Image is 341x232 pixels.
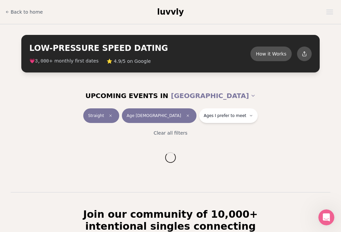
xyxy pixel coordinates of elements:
[88,113,104,118] span: Straight
[83,108,119,123] button: StraightClear event type filter
[157,7,184,17] a: luvvly
[318,209,334,225] iframe: Intercom live chat
[127,113,181,118] span: Age [DEMOGRAPHIC_DATA]
[184,112,192,120] span: Clear age
[199,108,258,123] button: Ages I prefer to meet
[171,88,255,103] button: [GEOGRAPHIC_DATA]
[150,126,191,140] button: Clear all filters
[5,5,43,19] a: Back to home
[11,9,43,15] span: Back to home
[324,7,336,17] button: Open menu
[204,113,246,118] span: Ages I prefer to meet
[107,58,151,64] span: ⭐ 4.9/5 on Google
[85,91,168,100] span: UPCOMING EVENTS IN
[29,58,99,64] span: 💗 + monthly first dates
[107,112,115,120] span: Clear event type filter
[250,47,292,61] button: How it Works
[122,108,196,123] button: Age [DEMOGRAPHIC_DATA]Clear age
[35,58,49,64] span: 3,000
[29,43,250,54] h2: LOW-PRESSURE SPEED DATING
